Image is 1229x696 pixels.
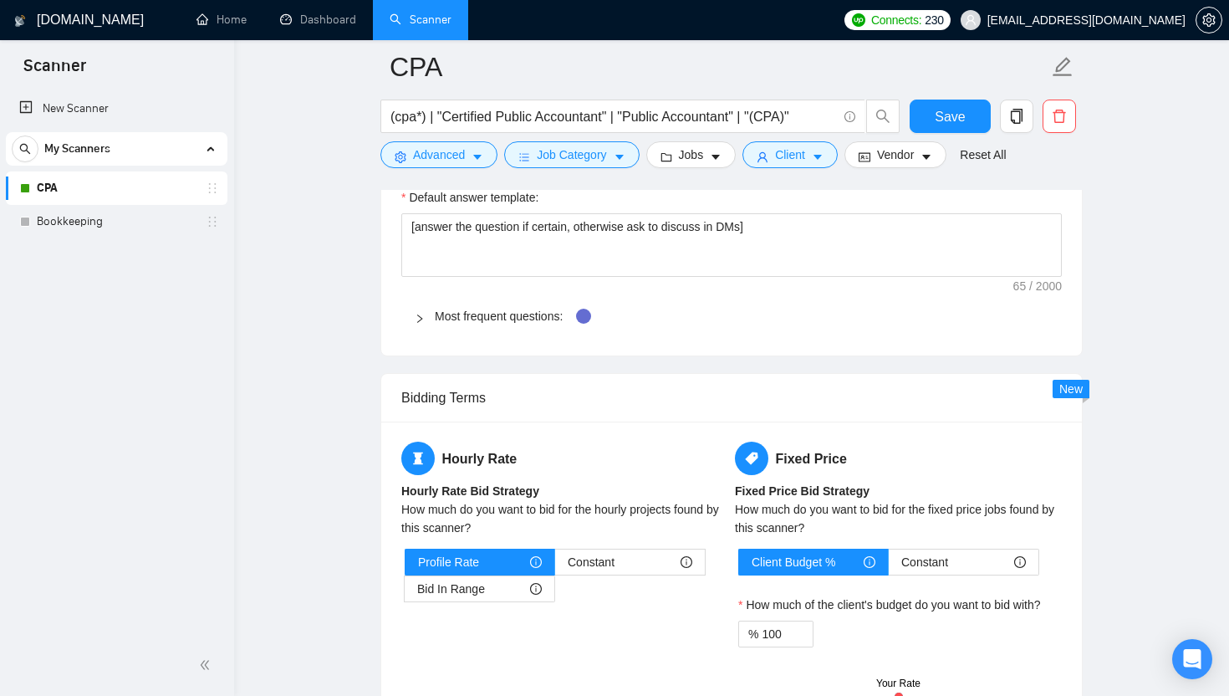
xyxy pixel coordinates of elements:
[752,550,835,575] span: Client Budget %
[1043,100,1076,133] button: delete
[1196,13,1222,27] a: setting
[380,141,497,168] button: settingAdvancedcaret-down
[518,151,530,163] span: bars
[401,374,1062,422] div: Bidding Terms
[13,143,38,155] span: search
[864,556,875,568] span: info-circle
[530,583,542,595] span: info-circle
[646,141,737,168] button: folderJobscaret-down
[37,171,196,205] a: CPA
[775,146,805,164] span: Client
[44,132,110,166] span: My Scanners
[390,46,1048,88] input: Scanner name...
[852,13,865,27] img: upwork-logo.png
[6,132,227,238] li: My Scanners
[866,100,900,133] button: search
[1052,56,1073,78] span: edit
[37,205,196,238] a: Bookkeeping
[812,151,824,163] span: caret-down
[738,596,1041,614] label: How much of the client's budget do you want to bid with?
[206,182,219,195] span: holder
[871,11,921,29] span: Connects:
[1001,109,1033,124] span: copy
[844,141,946,168] button: idcardVendorcaret-down
[920,151,932,163] span: caret-down
[10,54,99,89] span: Scanner
[280,13,356,27] a: dashboardDashboard
[1043,109,1075,124] span: delete
[418,550,479,575] span: Profile Rate
[12,136,38,162] button: search
[401,188,538,207] label: Default answer template:
[401,442,435,475] span: hourglass
[401,213,1062,277] textarea: Default answer template:
[965,14,977,26] span: user
[614,151,625,163] span: caret-down
[762,622,813,647] input: How much of the client's budget do you want to bid with?
[1000,100,1033,133] button: copy
[401,297,1062,335] div: Most frequent questions:
[901,550,948,575] span: Constant
[395,151,406,163] span: setting
[576,309,591,324] div: Tooltip anchor
[401,500,728,537] div: How much do you want to bid for the hourly projects found by this scanner?
[1196,7,1222,33] button: setting
[710,151,722,163] span: caret-down
[504,141,639,168] button: barsJob Categorycaret-down
[14,8,26,34] img: logo
[196,13,247,27] a: homeHome
[681,556,692,568] span: info-circle
[742,141,838,168] button: userClientcaret-down
[735,500,1062,537] div: How much do you want to bid for the fixed price jobs found by this scanner?
[679,146,704,164] span: Jobs
[1172,639,1212,679] div: Open Intercom Messenger
[867,109,899,124] span: search
[1059,382,1083,396] span: New
[660,151,672,163] span: folder
[935,106,965,127] span: Save
[472,151,483,163] span: caret-down
[6,92,227,125] li: New Scanner
[859,151,870,163] span: idcard
[735,442,1062,475] h5: Fixed Price
[537,146,606,164] span: Job Category
[844,111,855,122] span: info-circle
[530,556,542,568] span: info-circle
[735,442,768,475] span: tag
[910,100,991,133] button: Save
[925,11,943,29] span: 230
[568,550,614,575] span: Constant
[1014,556,1026,568] span: info-circle
[757,151,768,163] span: user
[1196,13,1221,27] span: setting
[390,13,451,27] a: searchScanner
[199,657,216,673] span: double-left
[19,92,214,125] a: New Scanner
[735,484,869,498] b: Fixed Price Bid Strategy
[401,442,728,475] h5: Hourly Rate
[206,215,219,228] span: holder
[390,106,837,127] input: Search Freelance Jobs...
[415,314,425,324] span: right
[413,146,465,164] span: Advanced
[401,484,539,498] b: Hourly Rate Bid Strategy
[876,676,920,692] div: Your Rate
[877,146,914,164] span: Vendor
[960,146,1006,164] a: Reset All
[435,310,563,323] a: Most frequent questions:
[417,576,485,601] span: Bid In Range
